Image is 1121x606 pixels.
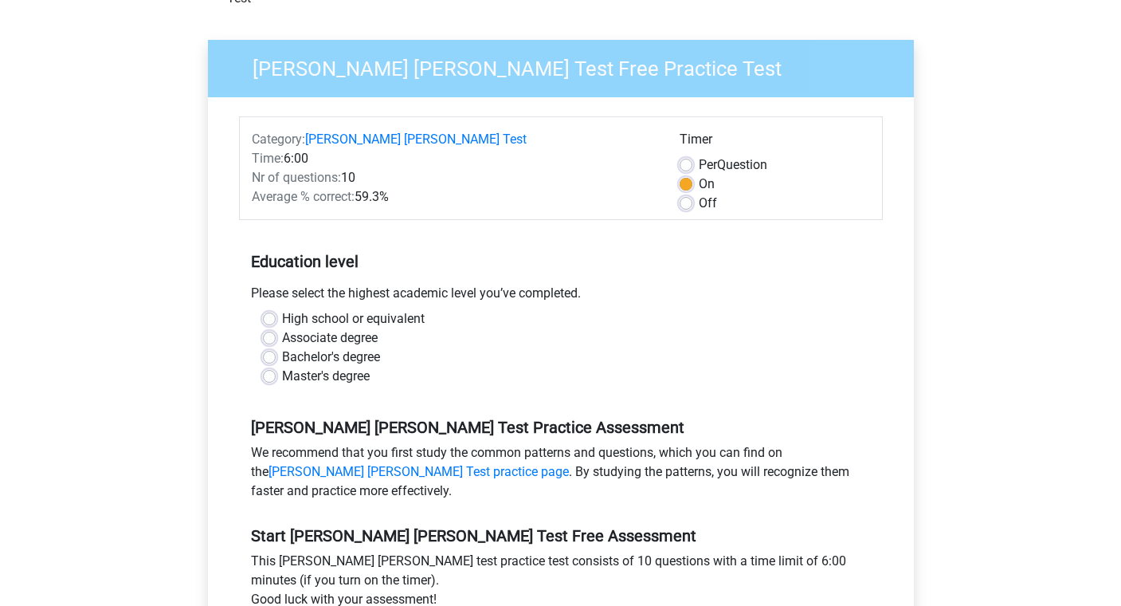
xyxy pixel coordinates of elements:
span: Average % correct: [252,189,355,204]
label: High school or equivalent [282,309,425,329]
label: Bachelor's degree [282,348,380,367]
label: Associate degree [282,329,378,348]
span: Category: [252,132,305,147]
label: Master's degree [282,367,370,386]
div: We recommend that you first study the common patterns and questions, which you can find on the . ... [239,443,883,507]
h5: Education level [251,246,871,277]
h3: [PERSON_NAME] [PERSON_NAME] Test Free Practice Test [233,50,902,81]
label: Off [699,194,717,213]
span: Time: [252,151,284,166]
div: 59.3% [240,187,668,207]
div: 6:00 [240,149,668,168]
a: [PERSON_NAME] [PERSON_NAME] Test [305,132,527,147]
a: [PERSON_NAME] [PERSON_NAME] Test practice page [268,464,569,479]
span: Nr of questions: [252,170,341,185]
div: 10 [240,168,668,187]
label: On [699,175,715,194]
label: Question [699,155,767,175]
div: Timer [680,130,870,155]
h5: [PERSON_NAME] [PERSON_NAME] Test Practice Assessment [251,418,871,437]
span: Per [699,157,717,172]
h5: Start [PERSON_NAME] [PERSON_NAME] Test Free Assessment [251,526,871,545]
div: Please select the highest academic level you’ve completed. [239,284,883,309]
